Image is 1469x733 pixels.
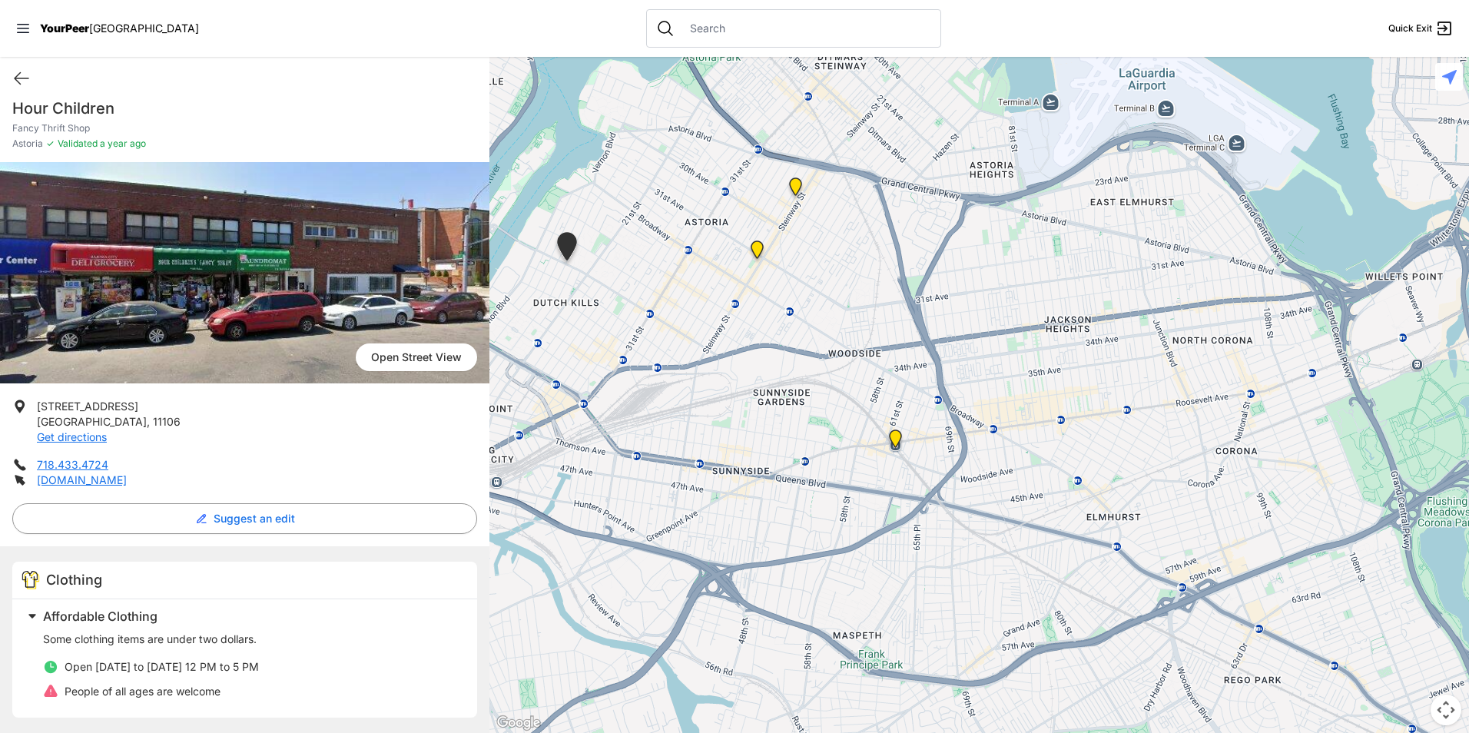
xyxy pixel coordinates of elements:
[65,660,259,673] span: Open [DATE] to [DATE] 12 PM to 5 PM
[548,226,586,273] div: Fancy Thrift Shop
[58,138,98,149] span: Validated
[46,572,102,588] span: Clothing
[214,511,295,526] span: Suggest an edit
[37,458,108,471] a: 718.433.4724
[1431,695,1461,725] button: Map camera controls
[12,503,477,534] button: Suggest an edit
[98,138,146,149] span: a year ago
[153,415,181,428] span: 11106
[493,713,544,733] img: Google
[37,400,138,413] span: [STREET_ADDRESS]
[147,415,150,428] span: ,
[493,713,544,733] a: Open this area in Google Maps (opens a new window)
[46,138,55,150] span: ✓
[356,343,477,371] span: Open Street View
[12,138,43,150] span: Astoria
[65,685,221,698] span: People of all ages are welcome
[37,473,127,486] a: [DOMAIN_NAME]
[89,22,199,35] span: [GEOGRAPHIC_DATA]
[40,22,89,35] span: YourPeer
[12,122,477,134] p: Fancy Thrift Shop
[43,609,158,624] span: Affordable Clothing
[43,632,459,647] p: Some clothing items are under two dollars.
[37,415,147,428] span: [GEOGRAPHIC_DATA]
[1388,19,1454,38] a: Quick Exit
[880,423,911,460] div: Woodside Youth Drop-in Center
[12,98,477,119] h1: Hour Children
[681,21,931,36] input: Search
[37,430,107,443] a: Get directions
[1388,22,1432,35] span: Quick Exit
[40,24,199,33] a: YourPeer[GEOGRAPHIC_DATA]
